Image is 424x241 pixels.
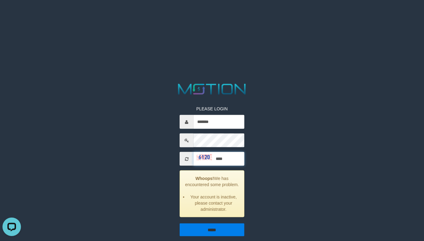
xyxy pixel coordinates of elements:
div: We has encountered some problem. [180,170,244,217]
strong: Whoops! [195,176,214,181]
li: Your account is inactive, please contact your administrator. [188,194,239,212]
img: captcha [197,154,212,160]
p: PLEASE LOGIN [180,106,244,112]
button: Open LiveChat chat widget [2,2,21,21]
img: MOTION_logo.png [175,82,249,96]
